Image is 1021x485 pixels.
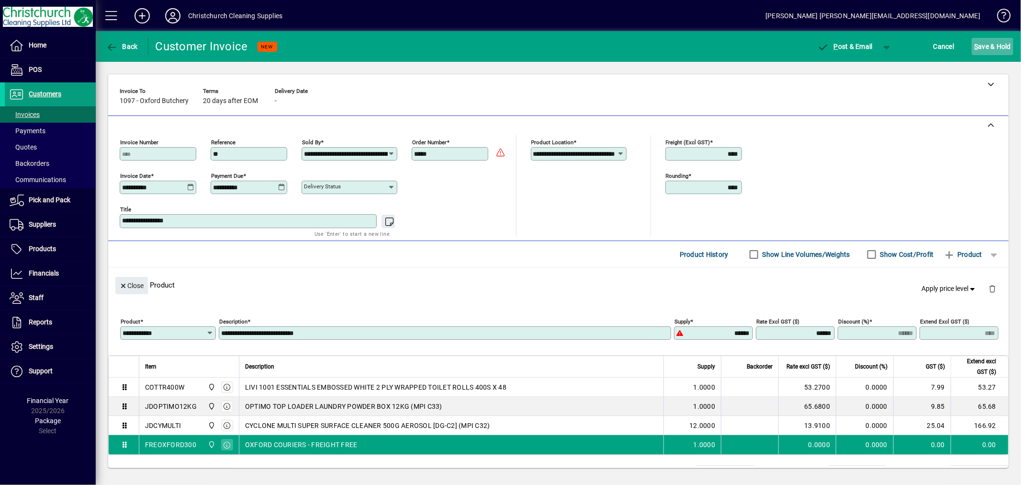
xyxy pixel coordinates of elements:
[29,245,56,253] span: Products
[5,58,96,82] a: POS
[188,8,282,23] div: Christchurch Cleaning Supplies
[29,196,70,204] span: Pick and Pack
[205,420,216,431] span: Christchurch Cleaning Supplies Ltd
[35,417,61,425] span: Package
[765,8,980,23] div: [PERSON_NAME] [PERSON_NAME][EMAIL_ADDRESS][DOMAIN_NAME]
[951,466,1009,477] td: 285.87
[145,402,197,411] div: JDOPTIMO12KG
[119,278,144,294] span: Close
[972,38,1013,55] button: Save & Hold
[697,361,715,372] span: Supply
[121,318,140,325] mat-label: Product
[302,139,321,146] mat-label: Sold by
[920,318,969,325] mat-label: Extend excl GST ($)
[666,173,689,179] mat-label: Rounding
[29,66,42,73] span: POS
[157,7,188,24] button: Profile
[106,43,138,50] span: Back
[5,172,96,188] a: Communications
[939,246,987,263] button: Product
[127,7,157,24] button: Add
[113,281,150,289] app-page-header-button: Close
[304,183,341,190] mat-label: Delivery status
[838,318,869,325] mat-label: Discount (%)
[893,435,951,454] td: 0.00
[275,97,277,105] span: -
[836,397,893,416] td: 0.0000
[96,38,148,55] app-page-header-button: Back
[694,382,716,392] span: 1.0000
[785,421,830,430] div: 13.9100
[676,246,732,263] button: Product History
[5,139,96,155] a: Quotes
[120,139,158,146] mat-label: Invoice number
[145,361,157,372] span: Item
[855,361,887,372] span: Discount (%)
[29,343,53,350] span: Settings
[829,466,886,477] td: 0.00
[29,318,52,326] span: Reports
[974,39,1011,54] span: ave & Hold
[957,356,996,377] span: Extend excl GST ($)
[951,416,1008,435] td: 166.92
[10,111,40,118] span: Invoices
[245,440,358,450] span: OXFORD COURIERS - FREIGHT FREE
[786,361,830,372] span: Rate excl GST ($)
[5,335,96,359] a: Settings
[990,2,1009,33] a: Knowledge Base
[785,402,830,411] div: 65.6800
[314,228,390,239] mat-hint: Use 'Enter' to start a new line
[5,311,96,335] a: Reports
[211,139,236,146] mat-label: Reference
[834,43,838,50] span: P
[203,97,258,105] span: 20 days after EOM
[261,44,273,50] span: NEW
[5,106,96,123] a: Invoices
[29,367,53,375] span: Support
[10,176,66,184] span: Communications
[5,359,96,383] a: Support
[10,127,45,135] span: Payments
[27,397,69,404] span: Financial Year
[747,361,773,372] span: Backorder
[836,378,893,397] td: 0.0000
[762,466,829,477] td: Freight (excl GST)
[219,318,247,325] mat-label: Description
[817,43,873,50] span: ost & Email
[5,34,96,58] a: Home
[694,440,716,450] span: 1.0000
[120,173,151,179] mat-label: Invoice date
[205,401,216,412] span: Christchurch Cleaning Supplies Ltd
[245,421,490,430] span: CYCLONE MULTI SUPER SURFACE CLEANER 500G AEROSOL [DG-C2] (MPI C32)
[245,361,274,372] span: Description
[412,139,447,146] mat-label: Order number
[666,139,710,146] mat-label: Freight (excl GST)
[5,237,96,261] a: Products
[836,416,893,435] td: 0.0000
[674,318,690,325] mat-label: Supply
[922,284,977,294] span: Apply price level
[951,397,1008,416] td: 65.68
[10,143,37,151] span: Quotes
[680,247,729,262] span: Product History
[981,277,1004,300] button: Delete
[145,440,196,450] div: FREOXFORD300
[785,382,830,392] div: 53.2700
[981,284,1004,293] app-page-header-button: Delete
[893,397,951,416] td: 9.85
[10,160,49,167] span: Backorders
[5,188,96,212] a: Pick and Pack
[893,416,951,435] td: 25.04
[145,382,184,392] div: COTTR400W
[926,361,945,372] span: GST ($)
[761,250,850,259] label: Show Line Volumes/Weights
[756,318,799,325] mat-label: Rate excl GST ($)
[785,440,830,450] div: 0.0000
[145,421,181,430] div: JDCYMULTI
[29,294,44,301] span: Staff
[29,90,61,98] span: Customers
[103,38,140,55] button: Back
[893,378,951,397] td: 7.99
[29,220,56,228] span: Suppliers
[5,155,96,172] a: Backorders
